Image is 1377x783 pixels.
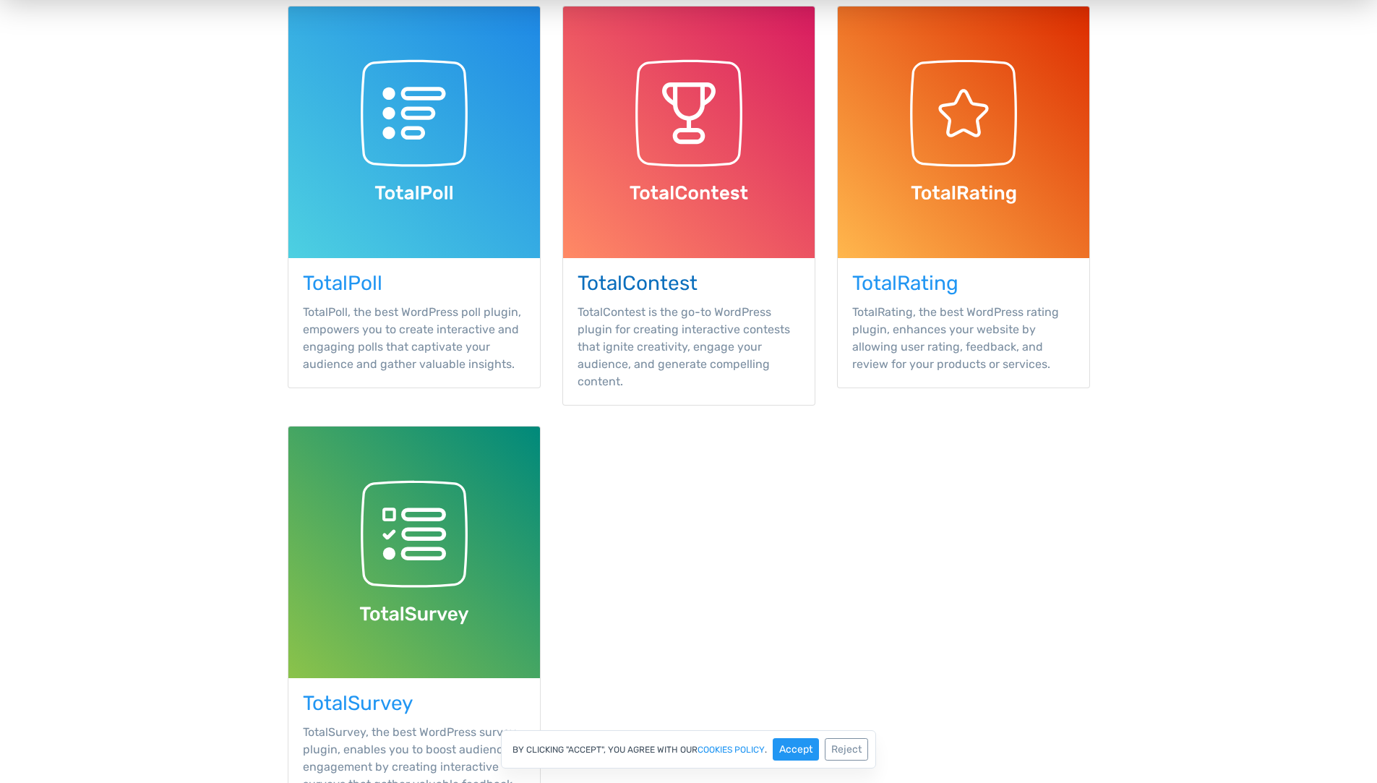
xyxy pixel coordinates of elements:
img: TotalRating WordPress Plugin [838,7,1089,258]
img: TotalContest WordPress Plugin [563,7,815,258]
div: By clicking "Accept", you agree with our . [501,730,876,769]
a: TotalPoll TotalPoll, the best WordPress poll plugin, empowers you to create interactive and engag... [288,6,541,388]
h3: TotalRating WordPress Plugin [852,273,1075,295]
a: TotalContest TotalContest is the go-to WordPress plugin for creating interactive contests that ig... [562,6,815,406]
h3: TotalContest WordPress Plugin [578,273,800,295]
p: TotalPoll, the best WordPress poll plugin, empowers you to create interactive and engaging polls ... [303,304,526,373]
p: TotalContest is the go-to WordPress plugin for creating interactive contests that ignite creativi... [578,304,800,390]
span: TotalRating, the best WordPress rating plugin, enhances your website by allowing user rating, fee... [852,305,1059,371]
a: TotalRating TotalRating, the best WordPress rating plugin, enhances your website by allowing user... [837,6,1090,388]
button: Reject [825,738,868,761]
h3: TotalSurvey WordPress Plugin [303,693,526,715]
img: TotalSurvey WordPress Plugin [288,427,540,678]
a: cookies policy [698,745,765,754]
img: TotalPoll WordPress Plugin [288,7,540,258]
h3: TotalPoll WordPress Plugin [303,273,526,295]
button: Accept [773,738,819,761]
